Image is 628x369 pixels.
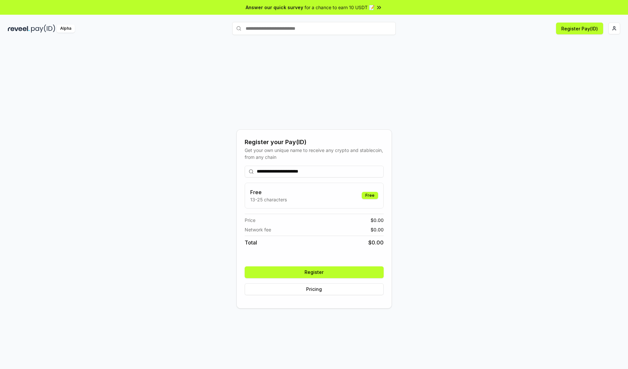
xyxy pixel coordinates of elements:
[31,25,55,33] img: pay_id
[245,226,271,233] span: Network fee
[250,188,287,196] h3: Free
[8,25,30,33] img: reveel_dark
[246,4,303,11] span: Answer our quick survey
[368,239,384,246] span: $ 0.00
[245,147,384,160] div: Get your own unique name to receive any crypto and stablecoin, from any chain
[371,217,384,224] span: $ 0.00
[556,23,603,34] button: Register Pay(ID)
[245,217,255,224] span: Price
[245,138,384,147] div: Register your Pay(ID)
[305,4,375,11] span: for a chance to earn 10 USDT 📝
[245,283,384,295] button: Pricing
[57,25,75,33] div: Alpha
[245,266,384,278] button: Register
[362,192,378,199] div: Free
[245,239,257,246] span: Total
[250,196,287,203] p: 13-25 characters
[371,226,384,233] span: $ 0.00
